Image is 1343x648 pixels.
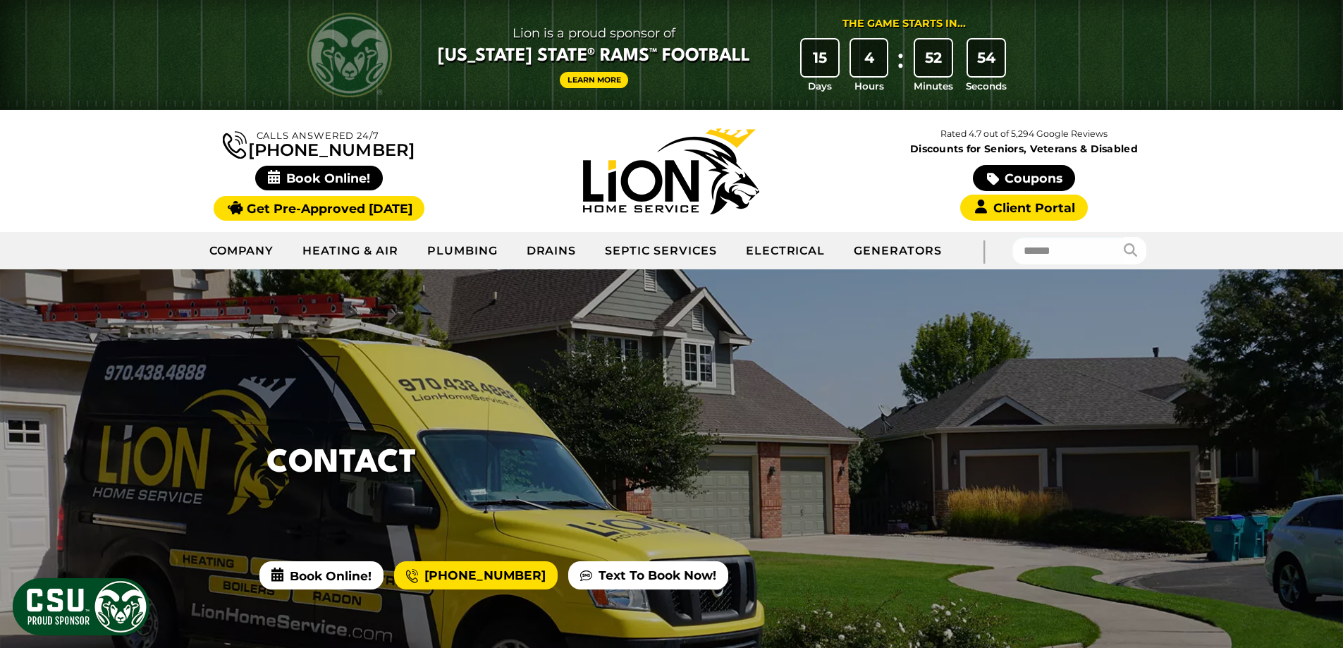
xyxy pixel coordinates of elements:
a: Drains [513,233,591,269]
a: Learn More [560,72,629,88]
span: Lion is a proud sponsor of [438,22,750,44]
div: 4 [851,39,888,76]
p: Rated 4.7 out of 5,294 Google Reviews [847,126,1200,142]
a: [PHONE_NUMBER] [223,128,415,159]
div: : [893,39,907,94]
img: Lion Home Service [583,128,759,214]
span: Discounts for Seniors, Veterans & Disabled [851,144,1198,154]
img: CSU Rams logo [307,13,392,97]
span: Days [808,79,832,93]
a: Generators [840,233,956,269]
span: Book Online! [255,166,383,190]
div: The Game Starts in... [842,16,966,32]
span: Minutes [914,79,953,93]
a: Get Pre-Approved [DATE] [214,196,424,221]
h1: Contact [266,440,417,487]
a: Coupons [973,165,1074,191]
img: CSU Sponsor Badge [11,576,152,637]
div: | [956,232,1012,269]
span: Hours [854,79,884,93]
div: 15 [802,39,838,76]
a: [PHONE_NUMBER] [394,561,558,589]
a: Electrical [732,233,840,269]
div: 54 [968,39,1005,76]
span: Book Online! [259,561,384,589]
a: Text To Book Now! [568,561,728,589]
a: Plumbing [413,233,513,269]
a: Company [195,233,289,269]
span: [US_STATE] State® Rams™ Football [438,44,750,68]
div: 52 [915,39,952,76]
a: Heating & Air [288,233,412,269]
a: Septic Services [591,233,731,269]
span: Seconds [966,79,1007,93]
a: Client Portal [960,195,1087,221]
